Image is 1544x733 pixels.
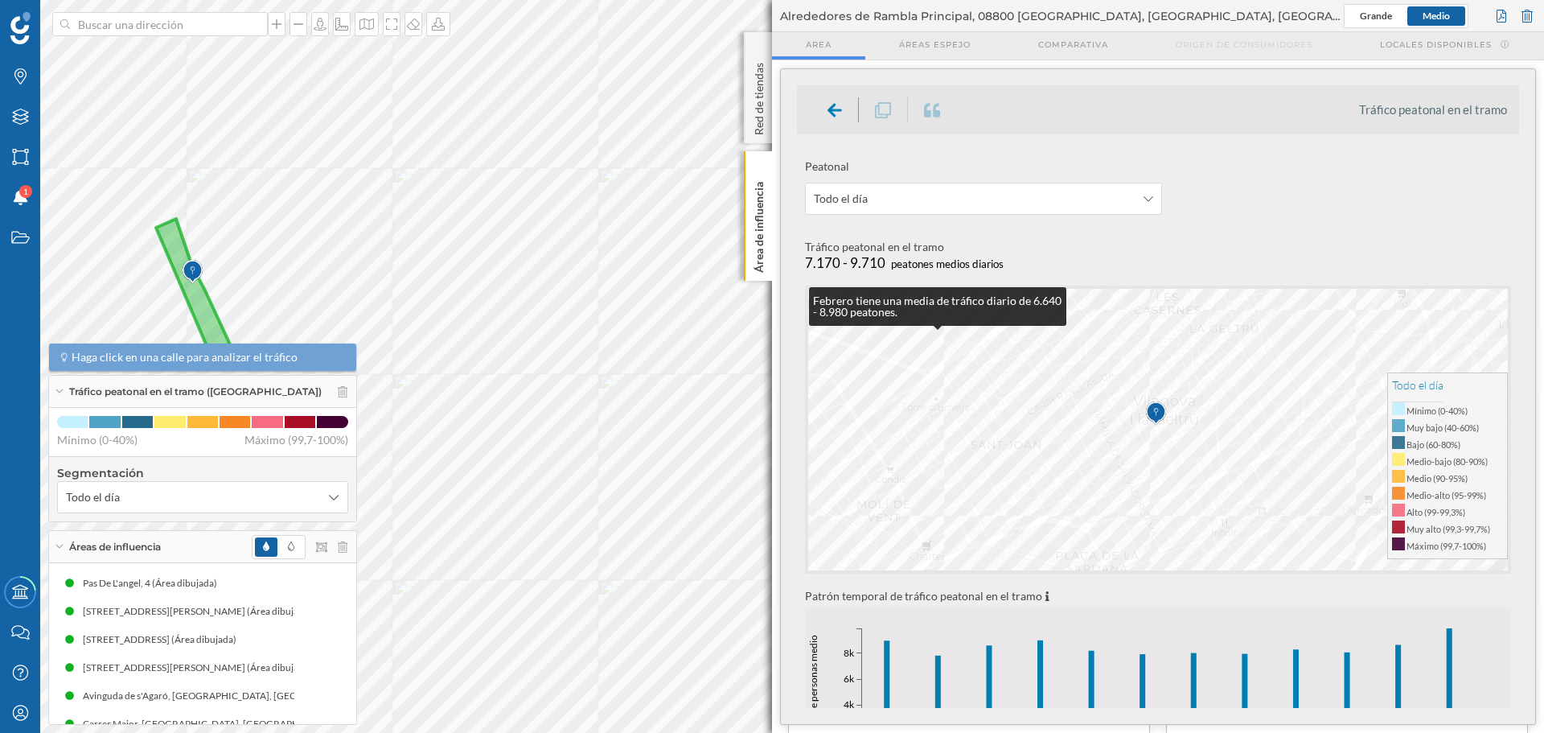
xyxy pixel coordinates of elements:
div: Pas De L'angel, 4 (Área dibujada) [83,575,225,591]
span: Todo el día [66,489,120,505]
p: Red de tiendas [751,56,767,135]
span: Áreas de influencia [69,540,161,554]
span: 1 [23,183,28,200]
dd: Mínimo (0-40%) [1406,403,1468,419]
text: 8k [844,647,855,659]
text: 6k [844,673,855,685]
span: Áreas espejo [899,39,971,51]
span: 7.170 - 9.710 [805,254,885,271]
text: 4k [844,698,855,710]
span: Mínimo (0-40%) [57,432,138,448]
p: Todo el día [1392,377,1443,402]
span: Area [806,39,832,51]
span: Máximo (99,7-100%) [244,432,348,448]
h4: Segmentación [57,465,348,481]
div: Febrero tiene una media de tráfico diario de 6.640 - 8.980 peatones. [809,287,1066,326]
span: Comparativa [1038,39,1108,51]
img: Geoblink Logo [10,12,31,44]
dd: Bajo (60-80%) [1406,437,1460,453]
span: Peatonal [805,159,1162,183]
img: Marker [1146,397,1166,430]
span: peatones medios diarios [891,257,1004,270]
dd: Muy alto (99,3-99,7%) [1406,521,1490,537]
span: Origen de consumidores [1176,39,1312,51]
dd: Muy bajo (40-60%) [1406,420,1479,436]
p: Patrón temporal de tráfico peatonal en el tramo [805,587,1511,604]
img: Marker [183,256,203,288]
span: Locales disponibles [1380,39,1492,51]
span: Todo el día [814,191,868,207]
div: Tráfico peatonal en el tramo [805,239,1004,255]
li: Tráfico peatonal en el tramo [1359,101,1507,117]
span: Haga click en una calle para analizar el tráfico [72,349,298,365]
dd: Medio (90-95%) [1406,471,1468,487]
dd: Alto (99-99,3%) [1406,504,1465,521]
p: Área de influencia [751,175,767,273]
span: Tráfico peatonal en el tramo ([GEOGRAPHIC_DATA]) [69,385,322,399]
div: [STREET_ADDRESS] (Área dibujada) [83,632,244,648]
dd: Máximo (99,7-100%) [1406,538,1486,554]
dd: Medio-alto (95-99%) [1406,488,1486,504]
span: Medio [1423,10,1450,22]
dd: Medio-bajo (80-90%) [1406,454,1488,470]
div: [STREET_ADDRESS][PERSON_NAME] (Área dibujada) [83,603,320,620]
span: Grande [1360,10,1392,22]
div: [STREET_ADDRESS][PERSON_NAME] (Área dibujada) [82,660,319,676]
span: Alrededores de Rambla Principal, 08800 [GEOGRAPHIC_DATA], [GEOGRAPHIC_DATA], [GEOGRAPHIC_DATA] [780,8,1344,24]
